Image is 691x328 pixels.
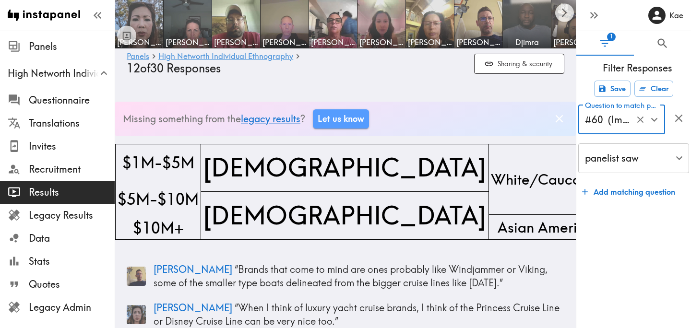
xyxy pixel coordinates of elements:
[474,54,564,74] button: Sharing & security
[158,52,293,61] a: High Networth Individual Ethnography
[241,113,300,125] a: legacy results
[127,52,149,61] a: Panels
[29,94,115,107] span: Questionnaire
[594,81,631,97] button: Save filters
[607,33,616,41] span: 1
[154,301,564,328] p: “ When I think of luxury yacht cruise brands, I think of the Princess Cruise Line or Disney Cruis...
[29,255,115,268] span: Stats
[634,81,673,97] button: Clear all filters
[505,37,549,47] span: Djimra
[408,37,452,47] span: [PERSON_NAME]
[29,140,115,153] span: Invites
[201,148,488,187] span: [DEMOGRAPHIC_DATA]
[201,196,488,235] span: [DEMOGRAPHIC_DATA]
[29,232,115,245] span: Data
[633,112,648,127] button: Clear
[116,187,201,212] span: $5M-$10M
[311,37,355,47] span: [PERSON_NAME]
[127,259,564,293] a: Panelist thumbnail[PERSON_NAME] “Brands that come to mind are ones probably like Windjammer or Vi...
[29,301,115,314] span: Legacy Admin
[578,143,689,173] div: panelist saw
[555,3,574,22] button: Scroll right
[576,31,634,56] button: Filter Responses
[127,61,150,75] span: of
[154,302,232,314] span: [PERSON_NAME]
[166,37,210,47] span: [PERSON_NAME]
[647,112,662,127] button: Open
[29,209,115,222] span: Legacy Results
[29,117,115,130] span: Translations
[313,109,369,129] a: Let us know
[8,67,115,80] span: High Networth Individual Ethnography
[456,37,500,47] span: [PERSON_NAME]
[131,215,186,241] span: $10M+
[29,163,115,176] span: Recruitment
[154,263,564,290] p: “ Brands that come to mind are ones probably like Windjammer or Viking, some of the smaller type ...
[669,10,683,21] h6: Kae
[214,37,258,47] span: [PERSON_NAME]
[127,267,146,286] img: Panelist thumbnail
[117,37,161,47] span: [PERSON_NAME]
[123,112,305,126] p: Missing something from the ?
[550,110,568,128] button: Dismiss banner
[127,61,140,75] span: 12
[584,61,691,75] span: Filter Responses
[578,182,679,201] button: Add matching question
[496,215,603,239] span: Asian American
[29,40,115,53] span: Panels
[29,186,115,199] span: Results
[150,61,221,75] span: 30 Responses
[29,278,115,291] span: Quotes
[656,37,669,50] span: Search
[553,37,597,47] span: [PERSON_NAME]
[489,167,609,191] span: White/Caucasian
[127,305,146,324] img: Panelist thumbnail
[120,150,196,176] span: $1M-$5M
[117,26,136,45] button: Toggle between responses and questions
[262,37,307,47] span: [PERSON_NAME]
[585,100,660,111] label: Question to match panelists on
[359,37,404,47] span: [PERSON_NAME]
[154,263,232,275] span: [PERSON_NAME]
